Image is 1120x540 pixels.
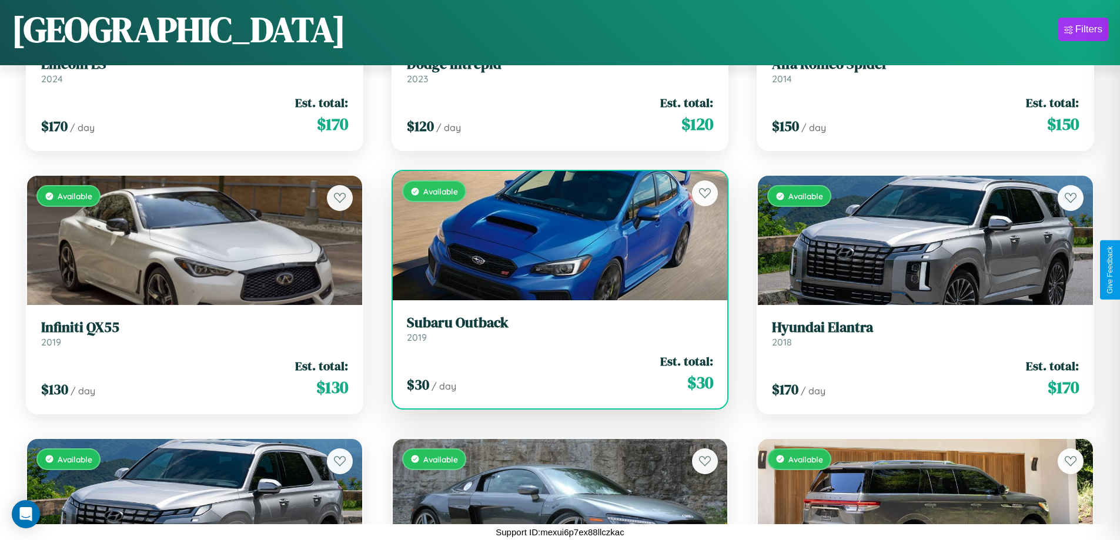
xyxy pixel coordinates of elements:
[772,319,1079,336] h3: Hyundai Elantra
[772,319,1079,348] a: Hyundai Elantra2018
[1106,246,1114,294] div: Give Feedback
[58,191,92,201] span: Available
[772,116,799,136] span: $ 150
[423,186,458,196] span: Available
[295,94,348,111] span: Est. total:
[1058,18,1108,41] button: Filters
[58,454,92,464] span: Available
[407,116,434,136] span: $ 120
[295,357,348,374] span: Est. total:
[496,524,624,540] p: Support ID: mexui6p7ex88llczkac
[41,319,348,348] a: Infiniti QX552019
[687,371,713,394] span: $ 30
[772,56,1079,85] a: Alfa Romeo Spider2014
[41,73,63,85] span: 2024
[801,122,826,133] span: / day
[12,500,40,528] div: Open Intercom Messenger
[41,116,68,136] span: $ 170
[1026,357,1079,374] span: Est. total:
[772,336,792,348] span: 2018
[788,191,823,201] span: Available
[317,112,348,136] span: $ 170
[423,454,458,464] span: Available
[41,380,68,399] span: $ 130
[1047,112,1079,136] span: $ 150
[407,314,714,343] a: Subaru Outback2019
[41,319,348,336] h3: Infiniti QX55
[772,380,798,399] span: $ 170
[70,122,95,133] span: / day
[407,56,714,85] a: Dodge Intrepid2023
[1026,94,1079,111] span: Est. total:
[41,336,61,348] span: 2019
[660,94,713,111] span: Est. total:
[432,380,456,392] span: / day
[407,73,428,85] span: 2023
[12,5,346,53] h1: [GEOGRAPHIC_DATA]
[71,385,95,397] span: / day
[772,73,792,85] span: 2014
[1075,24,1102,35] div: Filters
[407,375,429,394] span: $ 30
[316,375,348,399] span: $ 130
[436,122,461,133] span: / day
[660,353,713,370] span: Est. total:
[801,385,825,397] span: / day
[681,112,713,136] span: $ 120
[407,331,427,343] span: 2019
[407,314,714,331] h3: Subaru Outback
[788,454,823,464] span: Available
[41,56,348,85] a: Lincoln LS2024
[1048,375,1079,399] span: $ 170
